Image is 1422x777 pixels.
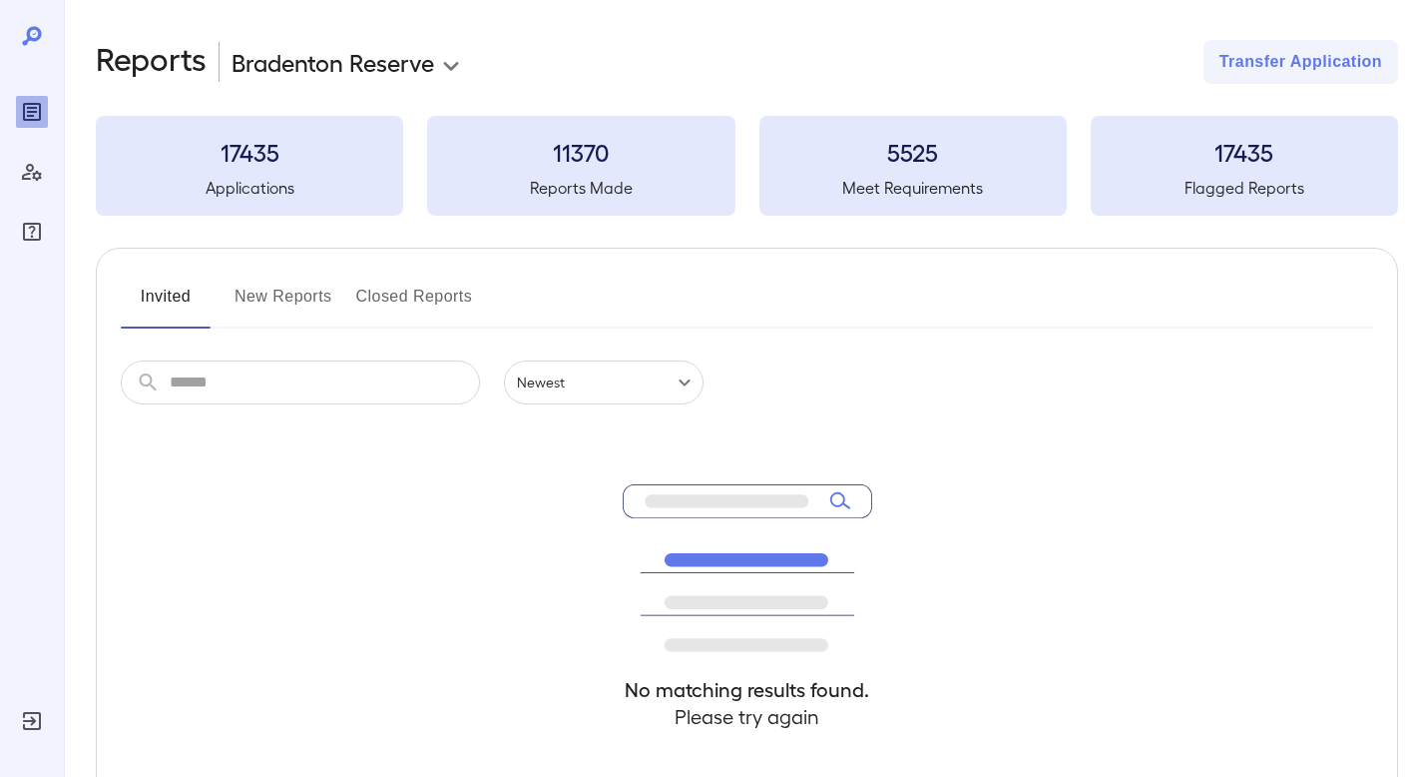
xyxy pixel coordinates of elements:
p: Bradenton Reserve [232,46,434,78]
button: New Reports [235,281,332,329]
button: Closed Reports [356,281,473,329]
div: Manage Users [16,156,48,188]
h4: No matching results found. [623,676,872,703]
div: Reports [16,96,48,128]
h5: Reports Made [427,176,734,200]
h5: Flagged Reports [1091,176,1398,200]
h4: Please try again [623,703,872,730]
h3: 17435 [1091,136,1398,168]
summary: 17435Applications11370Reports Made5525Meet Requirements17435Flagged Reports [96,116,1398,216]
h2: Reports [96,40,207,84]
h5: Meet Requirements [759,176,1067,200]
h3: 11370 [427,136,734,168]
div: Log Out [16,705,48,737]
div: Newest [504,361,704,404]
h5: Applications [96,176,403,200]
h3: 17435 [96,136,403,168]
button: Invited [121,281,211,329]
div: FAQ [16,216,48,248]
button: Transfer Application [1203,40,1398,84]
h3: 5525 [759,136,1067,168]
